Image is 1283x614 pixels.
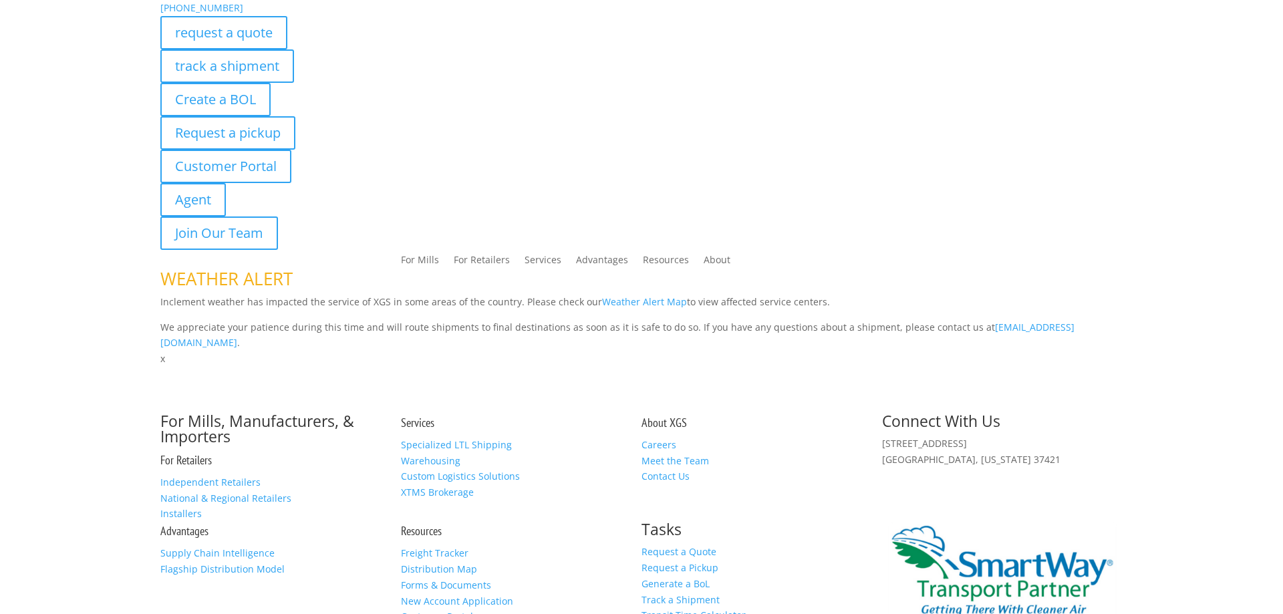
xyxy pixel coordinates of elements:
[160,319,1123,351] p: We appreciate your patience during this time and will route shipments to final destinations as so...
[401,470,520,482] a: Custom Logistics Solutions
[641,522,882,544] h2: Tasks
[643,255,689,270] a: Resources
[401,454,460,467] a: Warehousing
[882,436,1123,468] p: [STREET_ADDRESS] [GEOGRAPHIC_DATA], [US_STATE] 37421
[641,438,676,451] a: Careers
[160,547,275,559] a: Supply Chain Intelligence
[401,547,468,559] a: Freight Tracker
[882,467,895,480] img: group-6
[641,415,687,430] a: About XGS
[160,507,202,520] a: Installers
[641,561,718,574] a: Request a Pickup
[160,563,285,575] a: Flagship Distribution Model
[401,579,491,591] a: Forms & Documents
[401,438,512,451] a: Specialized LTL Shipping
[160,476,261,488] a: Independent Retailers
[160,216,278,250] a: Join Our Team
[160,267,293,291] span: WEATHER ALERT
[160,351,1123,367] p: x
[401,415,434,430] a: Services
[160,1,243,14] a: [PHONE_NUMBER]
[160,410,354,447] a: For Mills, Manufacturers, & Importers
[160,49,294,83] a: track a shipment
[160,294,1123,319] p: Inclement weather has impacted the service of XGS in some areas of the country. Please check our ...
[401,523,442,539] a: Resources
[525,255,561,270] a: Services
[576,255,628,270] a: Advantages
[160,452,212,468] a: For Retailers
[454,255,510,270] a: For Retailers
[401,486,474,498] a: XTMS Brokerage
[401,563,477,575] a: Distribution Map
[160,367,1123,394] h1: Contact Us
[160,523,208,539] a: Advantages
[160,150,291,183] a: Customer Portal
[641,545,716,558] a: Request a Quote
[401,255,439,270] a: For Mills
[641,577,710,590] a: Generate a BoL
[160,83,271,116] a: Create a BOL
[602,295,687,308] a: Weather Alert Map
[401,595,513,607] a: New Account Application
[160,183,226,216] a: Agent
[160,16,287,49] a: request a quote
[160,492,291,504] a: National & Regional Retailers
[641,470,690,482] a: Contact Us
[641,454,709,467] a: Meet the Team
[704,255,730,270] a: About
[160,394,1123,410] p: Complete the form below and a member of our team will be in touch within 24 hours.
[882,414,1123,436] h2: Connect With Us
[160,116,295,150] a: Request a pickup
[641,593,720,606] a: Track a Shipment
